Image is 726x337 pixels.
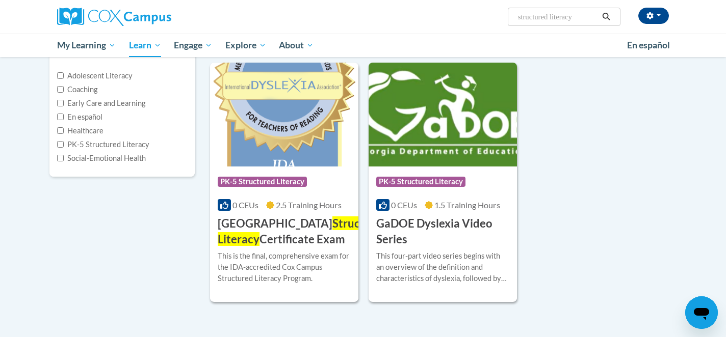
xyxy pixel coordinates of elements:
[218,216,388,246] span: Structured Literacy
[57,155,64,161] input: Checkbox for Options
[210,63,358,166] img: Course Logo
[57,127,64,134] input: Checkbox for Options
[685,296,718,329] iframe: Button to launch messaging window
[122,34,168,57] a: Learn
[434,200,500,210] span: 1.5 Training Hours
[57,8,171,26] img: Cox Campus
[599,11,614,23] button: Search
[57,39,116,51] span: My Learning
[376,250,509,284] div: This four-part video series begins with an overview of the definition and characteristics of dysl...
[57,139,149,150] label: PK-5 Structured Literacy
[57,72,64,79] input: Checkbox for Options
[57,153,146,164] label: Social-Emotional Health
[638,8,669,24] button: Account Settings
[57,70,133,81] label: Adolescent Literacy
[276,200,342,210] span: 2.5 Training Hours
[627,40,670,50] span: En español
[279,39,314,51] span: About
[210,63,358,302] a: Course LogoPK-5 Structured Literacy0 CEUs2.5 Training Hours [GEOGRAPHIC_DATA]Structured LiteracyC...
[50,34,122,57] a: My Learning
[369,63,517,166] img: Course Logo
[391,200,417,210] span: 0 CEUs
[57,84,97,95] label: Coaching
[167,34,219,57] a: Engage
[225,39,266,51] span: Explore
[57,86,64,93] input: Checkbox for Options
[218,250,351,284] div: This is the final, comprehensive exam for the IDA-accredited Cox Campus Structured Literacy Program.
[273,34,321,57] a: About
[57,141,64,148] input: Checkbox for Options
[376,216,509,247] h3: GaDOE Dyslexia Video Series
[57,98,145,109] label: Early Care and Learning
[219,34,273,57] a: Explore
[232,200,258,210] span: 0 CEUs
[57,100,64,106] input: Checkbox for Options
[42,34,684,57] div: Main menu
[620,35,677,56] a: En español
[57,8,251,26] a: Cox Campus
[129,39,161,51] span: Learn
[174,39,212,51] span: Engage
[376,177,465,187] span: PK-5 Structured Literacy
[369,63,517,302] a: Course LogoPK-5 Structured Literacy0 CEUs1.5 Training Hours GaDOE Dyslexia Video SeriesThis four-...
[218,177,307,187] span: PK-5 Structured Literacy
[57,111,102,123] label: En español
[57,125,103,136] label: Healthcare
[218,216,388,247] h3: [GEOGRAPHIC_DATA] Certificate Exam
[57,114,64,120] input: Checkbox for Options
[517,11,599,23] input: Search Courses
